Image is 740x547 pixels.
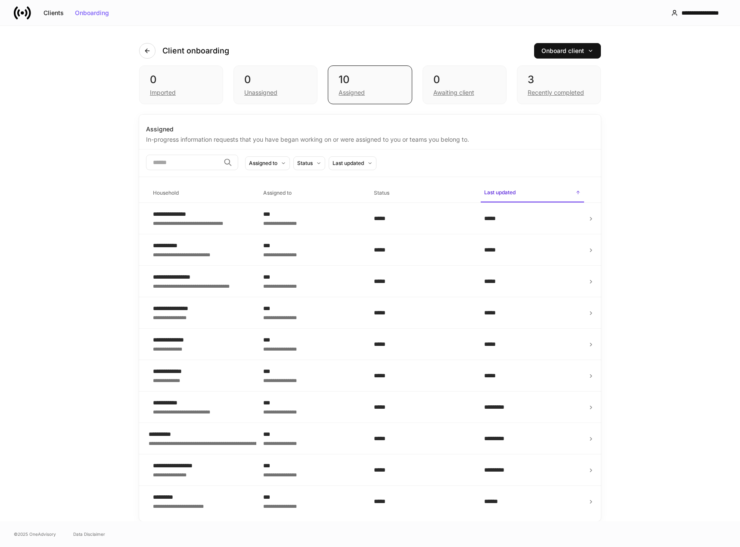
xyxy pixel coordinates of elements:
button: Assigned to [245,156,290,170]
div: Unassigned [244,88,277,97]
button: Status [293,156,325,170]
div: In-progress information requests that you have began working on or were assigned to you or teams ... [146,134,594,144]
div: 0 [244,73,307,87]
div: Clients [44,10,64,16]
span: Household [149,184,253,202]
div: 0Imported [139,65,223,104]
div: Status [297,159,313,167]
button: Onboarding [69,6,115,20]
div: Awaiting client [433,88,474,97]
div: 10 [339,73,401,87]
div: 0 [150,73,212,87]
div: Last updated [333,159,364,167]
span: Last updated [481,184,584,202]
h6: Status [374,189,389,197]
button: Onboard client [534,43,601,59]
button: Clients [38,6,69,20]
h6: Last updated [484,188,516,196]
div: 0Unassigned [233,65,317,104]
a: Data Disclaimer [73,531,105,538]
div: 3 [528,73,590,87]
div: Assigned [146,125,594,134]
h6: Household [153,189,179,197]
h4: Client onboarding [162,46,229,56]
div: 0 [433,73,496,87]
div: Onboard client [541,48,594,54]
button: Last updated [329,156,376,170]
div: 3Recently completed [517,65,601,104]
div: Recently completed [528,88,584,97]
span: Status [370,184,474,202]
div: Assigned to [249,159,277,167]
div: Imported [150,88,176,97]
span: © 2025 OneAdvisory [14,531,56,538]
span: Assigned to [260,184,363,202]
h6: Assigned to [263,189,292,197]
div: Onboarding [75,10,109,16]
div: 10Assigned [328,65,412,104]
div: 0Awaiting client [423,65,507,104]
div: Assigned [339,88,365,97]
